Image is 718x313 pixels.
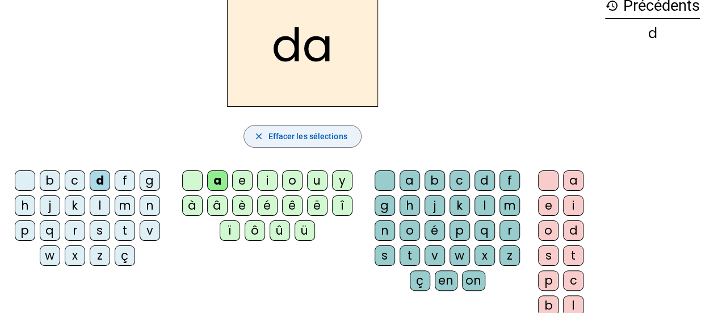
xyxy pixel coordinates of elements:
[282,170,303,191] div: o
[563,170,583,191] div: a
[232,170,253,191] div: e
[375,195,395,216] div: g
[40,170,60,191] div: b
[115,220,135,241] div: t
[375,245,395,266] div: s
[400,195,420,216] div: h
[65,220,85,241] div: r
[40,220,60,241] div: q
[115,170,135,191] div: f
[140,220,160,241] div: v
[220,220,240,241] div: ï
[605,27,700,40] div: d
[450,245,470,266] div: w
[90,220,110,241] div: s
[15,220,35,241] div: p
[400,220,420,241] div: o
[425,220,445,241] div: é
[475,195,495,216] div: l
[499,170,520,191] div: f
[400,170,420,191] div: a
[65,170,85,191] div: c
[140,170,160,191] div: g
[40,195,60,216] div: j
[410,270,430,291] div: ç
[270,220,290,241] div: û
[90,245,110,266] div: z
[332,170,352,191] div: y
[450,195,470,216] div: k
[207,170,228,191] div: a
[425,195,445,216] div: j
[475,170,495,191] div: d
[563,245,583,266] div: t
[115,195,135,216] div: m
[40,245,60,266] div: w
[425,170,445,191] div: b
[563,195,583,216] div: i
[90,170,110,191] div: d
[563,270,583,291] div: c
[268,130,347,143] span: Effacer les sélections
[282,195,303,216] div: ê
[499,195,520,216] div: m
[307,170,327,191] div: u
[182,195,203,216] div: à
[450,170,470,191] div: c
[207,195,228,216] div: â
[307,195,327,216] div: ë
[140,195,160,216] div: n
[243,125,361,148] button: Effacer les sélections
[475,220,495,241] div: q
[538,195,559,216] div: e
[65,245,85,266] div: x
[538,220,559,241] div: o
[295,220,315,241] div: ü
[450,220,470,241] div: p
[257,195,278,216] div: é
[400,245,420,266] div: t
[375,220,395,241] div: n
[232,195,253,216] div: è
[65,195,85,216] div: k
[15,195,35,216] div: h
[257,170,278,191] div: i
[90,195,110,216] div: l
[563,220,583,241] div: d
[435,270,457,291] div: en
[499,245,520,266] div: z
[538,245,559,266] div: s
[425,245,445,266] div: v
[462,270,485,291] div: on
[332,195,352,216] div: î
[475,245,495,266] div: x
[253,131,263,141] mat-icon: close
[245,220,265,241] div: ô
[115,245,135,266] div: ç
[538,270,559,291] div: p
[499,220,520,241] div: r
